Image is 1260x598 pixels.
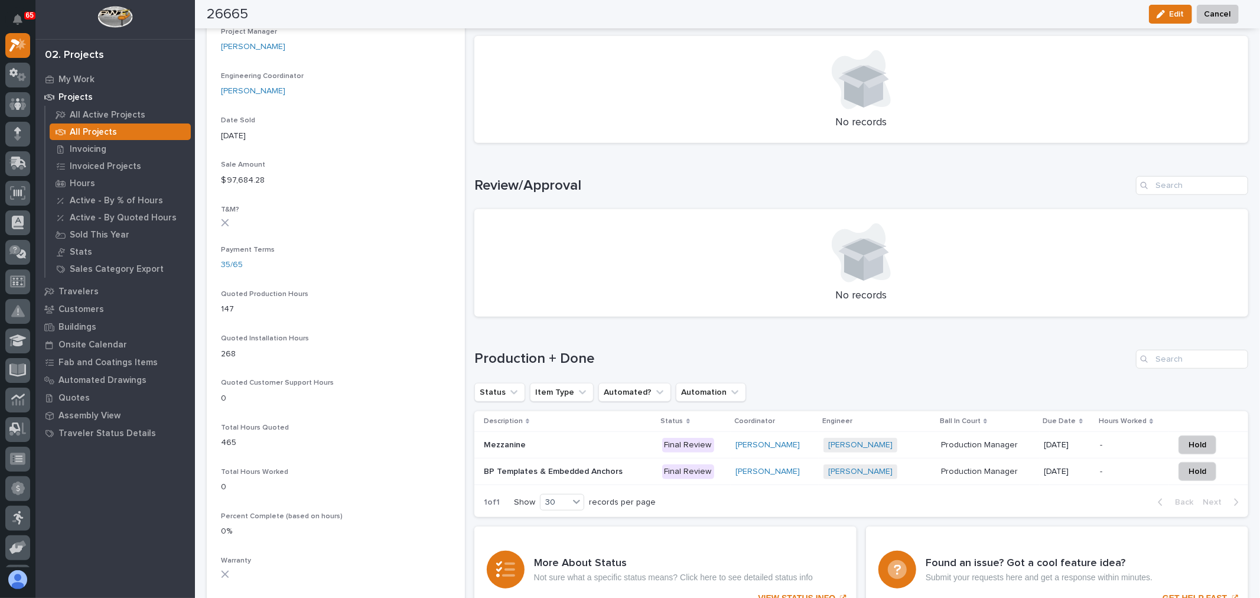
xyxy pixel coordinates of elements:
button: Next [1198,497,1248,508]
span: Edit [1170,9,1184,19]
span: Percent Complete (based on hours) [221,513,343,520]
p: records per page [589,498,656,508]
p: - [1100,464,1105,477]
div: Final Review [662,438,714,453]
p: 0 [221,481,451,493]
a: Automated Drawings [35,371,195,389]
p: Not sure what a specific status means? Click here to see detailed status info [534,573,813,583]
p: Sold This Year [70,230,129,240]
a: All Active Projects [45,106,195,123]
p: - [1100,438,1105,450]
a: Hours [45,175,195,191]
p: 65 [26,11,34,19]
input: Search [1136,176,1248,195]
p: Production Manager [941,438,1020,450]
a: [PERSON_NAME] [828,467,893,477]
h3: More About Status [534,557,813,570]
p: Ball In Court [940,415,981,428]
p: 147 [221,303,451,316]
span: Payment Terms [221,246,275,253]
a: [PERSON_NAME] [828,440,893,450]
a: Buildings [35,318,195,336]
span: Quoted Production Hours [221,291,308,298]
a: My Work [35,70,195,88]
span: Total Hours Quoted [221,424,289,431]
p: Customers [58,304,104,315]
button: Item Type [530,383,594,402]
button: Automated? [598,383,671,402]
span: Next [1203,497,1229,508]
a: 35/65 [221,259,243,271]
p: [DATE] [1044,467,1091,477]
p: All Active Projects [70,110,145,121]
p: Projects [58,92,93,103]
a: Fab and Coatings Items [35,353,195,371]
p: 1 of 1 [474,488,509,517]
p: Hours [70,178,95,189]
a: [PERSON_NAME] [735,440,800,450]
button: Cancel [1197,5,1239,24]
p: Invoicing [70,144,106,155]
a: Projects [35,88,195,106]
a: Assembly View [35,407,195,424]
p: BP Templates & Embedded Anchors [484,464,625,477]
p: All Projects [70,127,117,138]
h3: Found an issue? Got a cool feature idea? [926,557,1152,570]
p: No records [489,116,1234,129]
p: Onsite Calendar [58,340,127,350]
input: Search [1136,350,1248,369]
a: Quotes [35,389,195,407]
p: Sales Category Export [70,264,164,275]
p: Quotes [58,393,90,404]
button: Hold [1178,462,1216,481]
span: Date Sold [221,117,255,124]
button: Hold [1178,435,1216,454]
a: Travelers [35,282,195,300]
p: Show [514,498,535,508]
a: [PERSON_NAME] [221,85,285,97]
p: My Work [58,74,95,85]
tr: BP Templates & Embedded AnchorsBP Templates & Embedded Anchors Final Review[PERSON_NAME] [PERSON_... [474,459,1248,485]
p: Fab and Coatings Items [58,357,158,368]
p: 465 [221,437,451,449]
span: T&M? [221,206,239,213]
span: Quoted Customer Support Hours [221,379,334,386]
button: Status [474,383,525,402]
a: All Projects [45,123,195,140]
p: 268 [221,348,451,360]
span: Warranty [221,557,251,564]
p: $ 97,684.28 [221,174,451,187]
tr: MezzanineMezzanine Final Review[PERSON_NAME] [PERSON_NAME] Production ManagerProduction Manager [... [474,432,1248,459]
button: Automation [676,383,746,402]
span: Sale Amount [221,161,265,168]
p: Mezzanine [484,438,528,450]
div: Notifications65 [15,14,30,33]
a: Active - By Quoted Hours [45,209,195,226]
p: Production Manager [941,464,1020,477]
span: Hold [1189,438,1206,452]
a: Invoiced Projects [45,158,195,174]
button: Edit [1149,5,1192,24]
p: [DATE] [221,130,451,142]
div: 02. Projects [45,49,104,62]
span: Hold [1189,464,1206,479]
p: Hours Worked [1099,415,1147,428]
p: Coordinator [734,415,775,428]
p: Active - By % of Hours [70,196,163,206]
span: Back [1168,497,1193,508]
p: Due Date [1043,415,1076,428]
p: Engineer [822,415,852,428]
p: Buildings [58,322,96,333]
h1: Review/Approval [474,177,1131,194]
span: Engineering Coordinator [221,73,304,80]
button: users-avatar [5,567,30,592]
p: Submit your requests here and get a response within minutes. [926,573,1152,583]
img: Workspace Logo [97,6,132,28]
a: Onsite Calendar [35,336,195,353]
a: Invoicing [45,141,195,157]
a: Active - By % of Hours [45,192,195,209]
button: Notifications [5,7,30,32]
span: Project Manager [221,28,277,35]
a: Sold This Year [45,226,195,243]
